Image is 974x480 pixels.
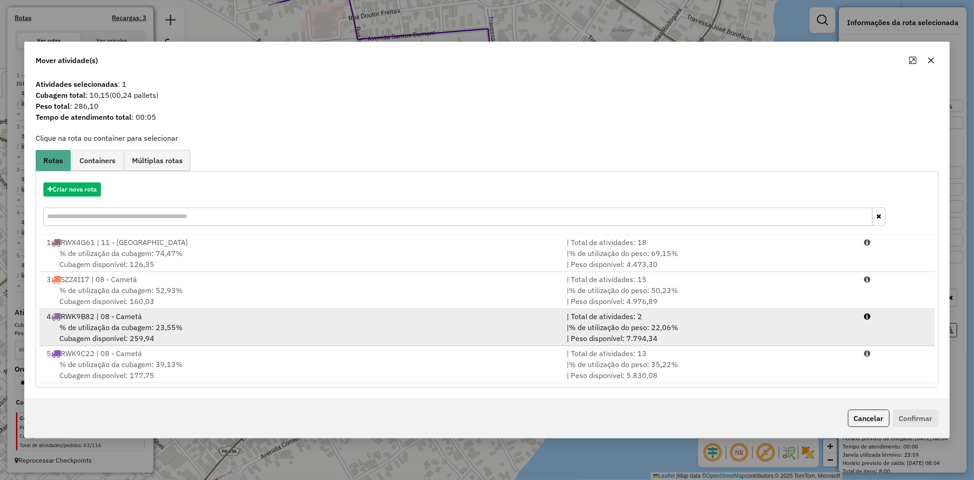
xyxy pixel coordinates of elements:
i: Porcentagens após mover as atividades: Cubagem: 76,53% Peso: 71,12% [864,239,870,246]
div: | | Peso disponível: 4.473,30 [561,248,858,270]
label: Clique na rota ou container para selecionar [36,133,178,144]
span: % de utilização da cubagem: 39,13% [59,360,183,369]
button: Criar nova rota [43,182,101,197]
strong: Atividades selecionadas [36,80,118,89]
span: % de utilização do peso: 35,22% [569,360,678,369]
span: : 286,10 [30,101,943,112]
button: Maximize [906,53,920,68]
i: Porcentagens após mover as atividades: Cubagem: 26,53% Peso: 24,92% [864,313,870,320]
strong: Cubagem total [36,91,85,100]
span: Containers [79,157,116,164]
div: 5 RWK9C22 | 08 - Cametá [41,348,561,359]
span: : 00:05 [30,112,943,123]
i: Porcentagens após mover as atividades: Cubagem: 42,60% Peso: 38,40% [864,350,870,357]
strong: Peso total [36,101,70,111]
div: | | Peso disponível: 4.976,89 [561,285,858,307]
button: Cancelar [848,410,890,427]
span: % de utilização do peso: 22,06% [569,323,678,332]
span: Rotas [43,157,63,164]
strong: Tempo de atendimento total [36,112,132,122]
div: Cubagem disponível: 177,75 [41,359,561,381]
span: % de utilização da cubagem: 74,47% [59,249,183,258]
span: : 1 [30,79,943,90]
div: | Total de atividades: 18 [561,237,858,248]
div: 3 SZZ4I17 | 08 - Cametá [41,274,561,285]
span: % de utilização da cubagem: 23,55% [59,323,183,332]
span: % de utilização da cubagem: 52,93% [59,286,183,295]
div: | | Peso disponível: 5.830,08 [561,359,858,381]
div: | Total de atividades: 15 [561,274,858,285]
div: 1 RWX4G61 | 11 - [GEOGRAPHIC_DATA] [41,237,561,248]
div: Cubagem disponível: 259,94 [41,322,561,344]
i: Porcentagens após mover as atividades: Cubagem: 55,92% Peso: 53,09% [864,276,870,283]
span: % de utilização do peso: 69,15% [569,249,678,258]
span: : 10,15 [30,90,943,101]
div: Cubagem disponível: 126,35 [41,248,561,270]
div: | Total de atividades: 2 [561,311,858,322]
span: % de utilização do peso: 50,23% [569,286,678,295]
div: Cubagem disponível: 160,03 [41,285,561,307]
span: Múltiplas rotas [132,157,183,164]
div: | Total de atividades: 13 [561,348,858,359]
div: | | Peso disponível: 7.794,34 [561,322,858,344]
div: 4 RWK9B82 | 08 - Cametá [41,311,561,322]
span: Mover atividade(s) [36,55,98,66]
span: (00,24 pallets) [110,91,158,100]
